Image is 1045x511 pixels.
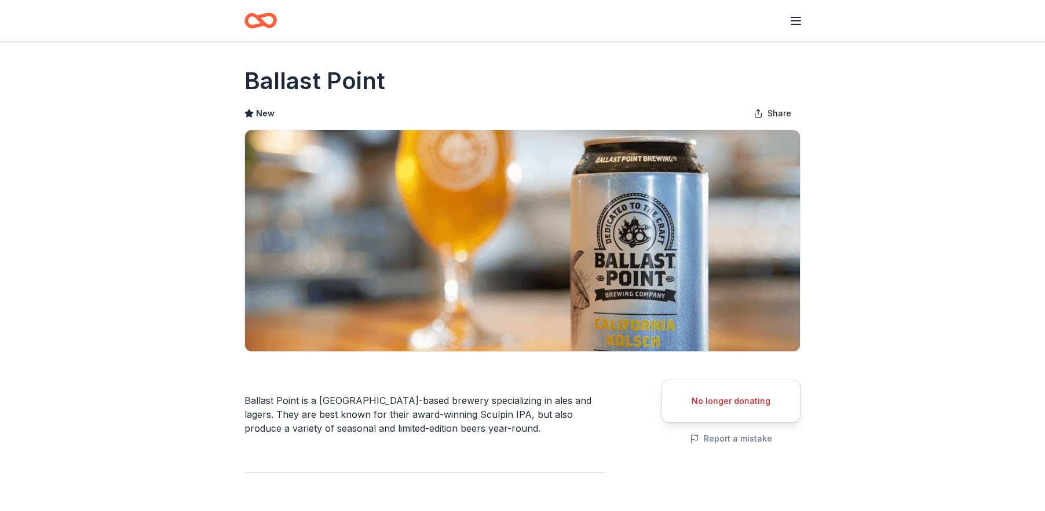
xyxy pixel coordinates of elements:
[744,102,801,125] button: Share
[256,106,275,120] span: New
[245,130,800,351] img: Image for Ballast Point
[244,7,277,34] a: Home
[244,65,385,97] h1: Ballast Point
[244,394,606,435] div: Ballast Point is a [GEOGRAPHIC_DATA]-based brewery specializing in ales and lagers. They are best...
[676,394,786,408] div: No longer donating
[768,106,791,120] span: Share
[690,432,772,446] button: Report a mistake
